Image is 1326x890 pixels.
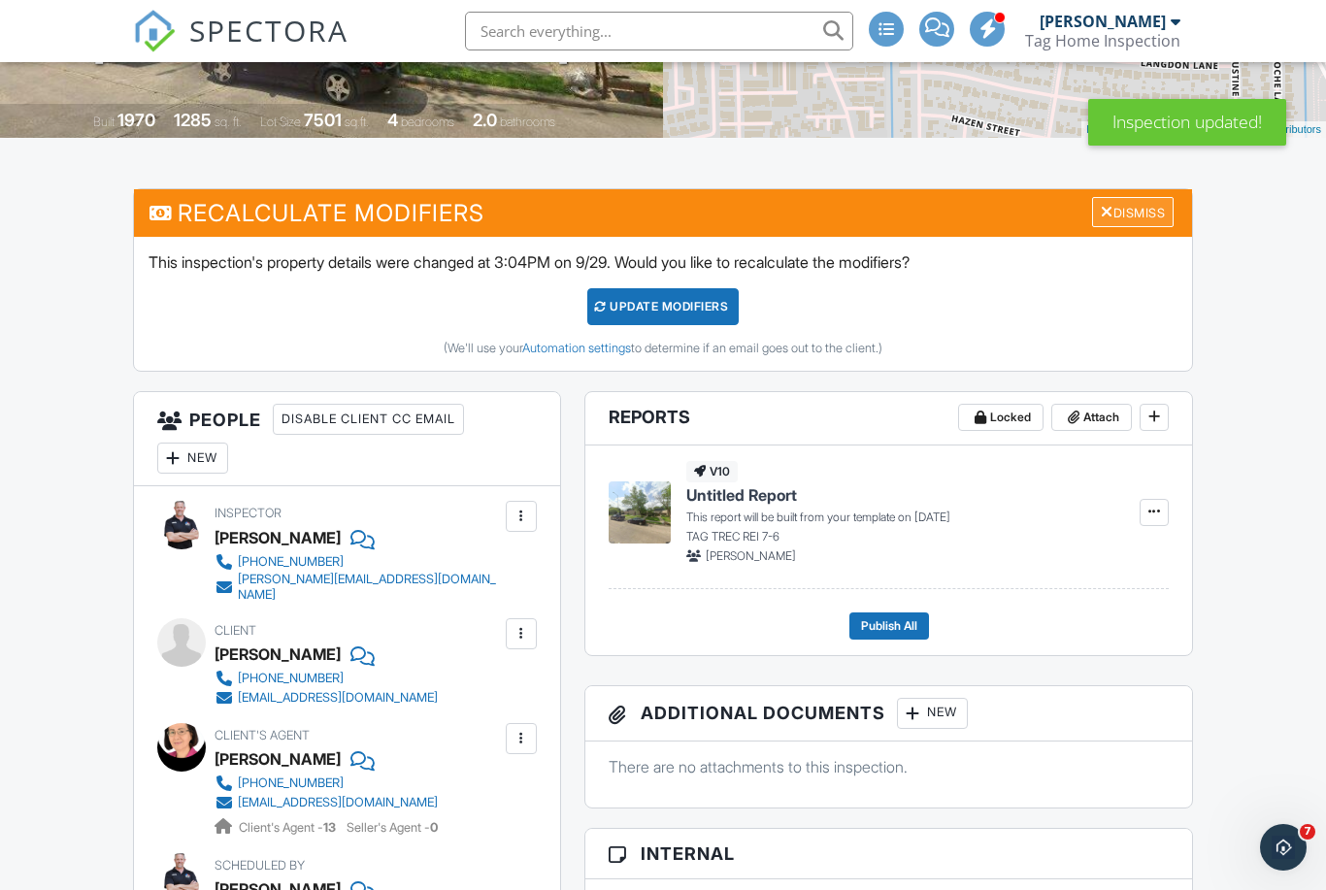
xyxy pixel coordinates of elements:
[401,115,454,129] span: bedrooms
[1040,12,1166,31] div: [PERSON_NAME]
[238,775,344,791] div: [PHONE_NUMBER]
[215,688,438,708] a: [EMAIL_ADDRESS][DOMAIN_NAME]
[149,341,1178,356] div: (We'll use your to determine if an email goes out to the client.)
[897,698,968,729] div: New
[157,443,228,474] div: New
[1260,824,1307,871] iframe: Intercom live chat
[273,404,464,435] div: Disable Client CC Email
[93,115,115,129] span: Built
[215,552,501,572] a: [PHONE_NUMBER]
[239,820,339,835] span: Client's Agent -
[215,640,341,669] div: [PERSON_NAME]
[430,820,438,835] strong: 0
[304,110,342,130] div: 7501
[238,795,438,810] div: [EMAIL_ADDRESS][DOMAIN_NAME]
[260,115,301,129] span: Lot Size
[522,341,631,355] a: Automation settings
[473,110,497,130] div: 2.0
[585,686,1192,742] h3: Additional Documents
[1025,31,1180,50] div: Tag Home Inspection
[465,12,853,50] input: Search everything...
[238,690,438,706] div: [EMAIL_ADDRESS][DOMAIN_NAME]
[238,554,344,570] div: [PHONE_NUMBER]
[215,669,438,688] a: [PHONE_NUMBER]
[387,110,398,130] div: 4
[133,10,176,52] img: The Best Home Inspection Software - Spectora
[215,744,341,774] a: [PERSON_NAME]
[323,820,336,835] strong: 13
[585,829,1192,879] h3: Internal
[215,623,256,638] span: Client
[215,793,438,812] a: [EMAIL_ADDRESS][DOMAIN_NAME]
[215,774,438,793] a: [PHONE_NUMBER]
[1300,824,1315,840] span: 7
[215,858,305,873] span: Scheduled By
[238,572,501,603] div: [PERSON_NAME][EMAIL_ADDRESS][DOMAIN_NAME]
[1092,197,1174,227] div: Dismiss
[174,110,212,130] div: 1285
[1081,121,1326,138] div: |
[1088,99,1286,146] div: Inspection updated!
[500,115,555,129] span: bathrooms
[1086,123,1118,135] a: Leaflet
[215,572,501,603] a: [PERSON_NAME][EMAIL_ADDRESS][DOMAIN_NAME]
[134,392,560,486] h3: People
[117,110,155,130] div: 1970
[215,506,282,520] span: Inspector
[215,523,341,552] div: [PERSON_NAME]
[587,288,740,325] div: UPDATE Modifiers
[238,671,344,686] div: [PHONE_NUMBER]
[345,115,369,129] span: sq.ft.
[215,728,310,742] span: Client's Agent
[134,237,1193,371] div: This inspection's property details were changed at 3:04PM on 9/29. Would you like to recalculate ...
[134,189,1193,237] h3: Recalculate Modifiers
[189,10,348,50] span: SPECTORA
[215,115,242,129] span: sq. ft.
[133,26,348,67] a: SPECTORA
[609,756,1169,777] p: There are no attachments to this inspection.
[347,820,438,835] span: Seller's Agent -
